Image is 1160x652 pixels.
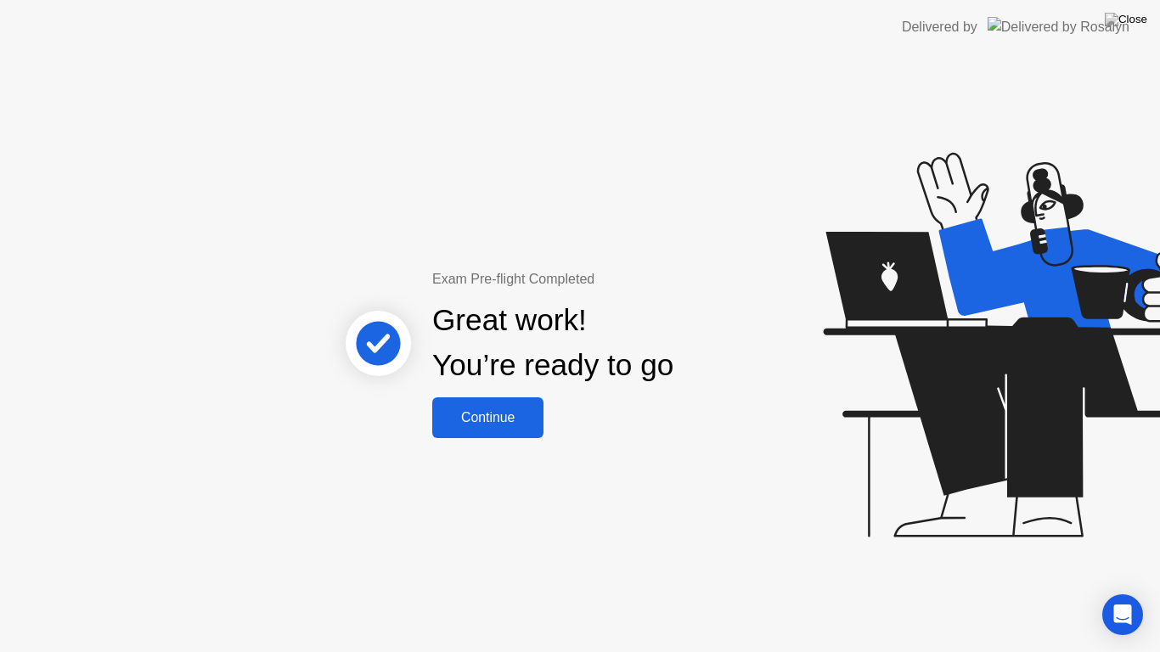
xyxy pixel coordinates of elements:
[988,17,1129,37] img: Delivered by Rosalyn
[432,269,783,289] div: Exam Pre-flight Completed
[902,17,977,37] div: Delivered by
[1102,594,1143,635] div: Open Intercom Messenger
[432,298,673,388] div: Great work! You’re ready to go
[437,410,538,425] div: Continue
[432,397,543,438] button: Continue
[1105,13,1147,26] img: Close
